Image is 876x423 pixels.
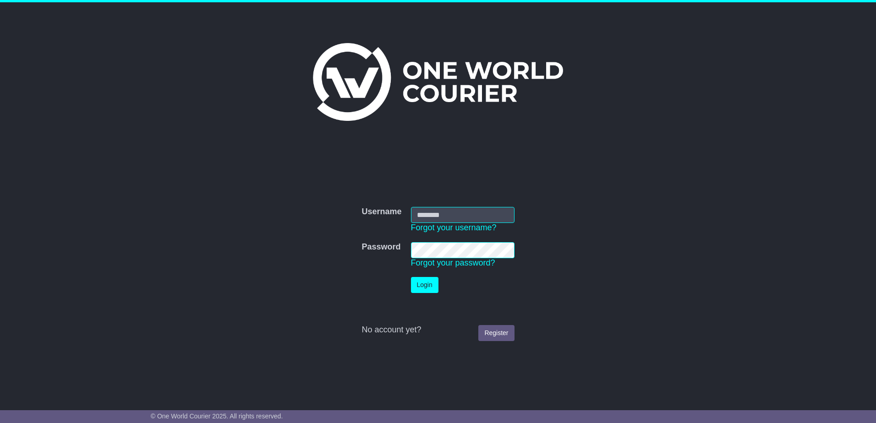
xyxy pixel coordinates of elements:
label: Username [361,207,401,217]
button: Login [411,277,438,293]
a: Forgot your password? [411,258,495,267]
div: No account yet? [361,325,514,335]
span: © One World Courier 2025. All rights reserved. [151,412,283,420]
a: Forgot your username? [411,223,497,232]
label: Password [361,242,400,252]
img: One World [313,43,563,121]
a: Register [478,325,514,341]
